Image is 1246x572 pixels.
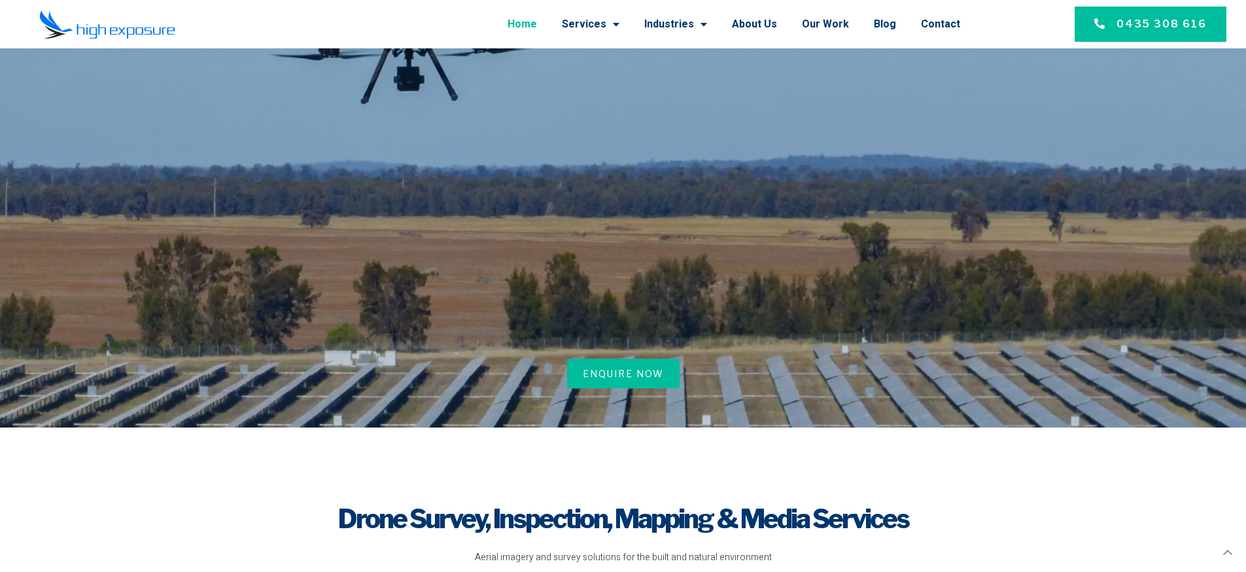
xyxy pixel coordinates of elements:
[732,7,777,41] a: About Us
[508,7,537,41] a: Home
[232,501,1014,537] h1: Drone Survey, Inspection, Mapping & Media Services
[874,7,896,41] a: Blog
[644,7,707,41] a: Industries
[567,359,680,388] a: Enquire Now
[1116,16,1207,32] span: 0435 308 616
[562,7,619,41] a: Services
[1075,7,1226,42] a: 0435 308 616
[583,367,664,380] span: Enquire Now
[232,550,1014,565] p: Aerial imagery and survey solutions for the built and natural environment
[39,10,175,39] img: Final-Logo copy
[921,7,960,41] a: Contact
[802,7,849,41] a: Our Work
[212,7,960,41] nav: Menu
